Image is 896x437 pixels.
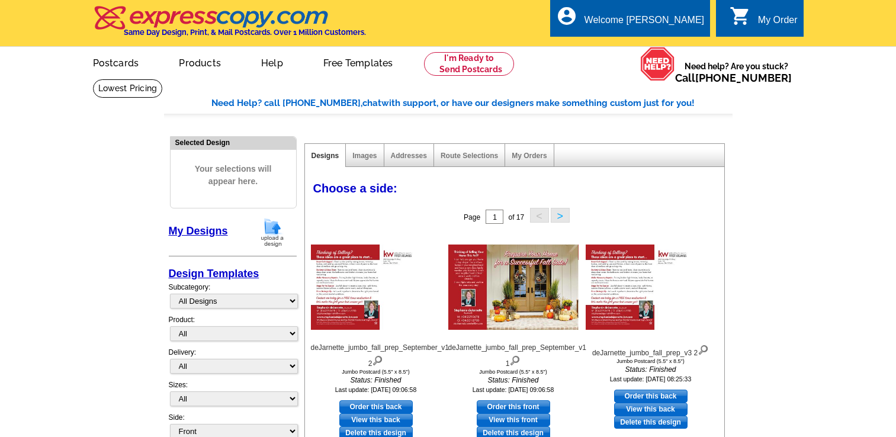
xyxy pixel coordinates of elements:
a: use this design [614,390,688,403]
img: deJarnette_jumbo_fall_prep_v3 2 [586,245,716,330]
button: > [551,208,570,223]
div: deJarnette_jumbo_fall_prep_v3 2 [586,342,716,358]
span: Your selections will appear here. [179,151,287,200]
button: < [530,208,549,223]
div: Jumbo Postcard (5.5" x 8.5") [311,369,441,375]
h4: Same Day Design, Print, & Mail Postcards. Over 1 Million Customers. [124,28,366,37]
a: View this back [614,403,688,416]
a: Help [242,48,302,76]
i: Status: Finished [448,375,579,385]
div: Subcategory: [169,282,297,314]
a: use this design [477,400,550,413]
div: deJarnette_jumbo_fall_prep_September_v1 1 [448,342,579,369]
div: Sizes: [169,380,297,412]
a: Delete this design [614,416,688,429]
a: Designs [311,152,339,160]
img: deJarnette_jumbo_fall_prep_September_v1 2 [311,245,441,330]
img: upload-design [257,217,288,248]
div: My Order [758,15,798,31]
span: chat [362,98,381,108]
a: [PHONE_NUMBER] [695,72,792,84]
img: view design details [698,342,709,355]
a: Design Templates [169,268,259,279]
img: deJarnette_jumbo_fall_prep_September_v1 1 [448,245,579,330]
iframe: LiveChat chat widget [730,400,896,437]
span: Need help? Are you stuck? [675,60,798,84]
a: Images [352,152,377,160]
div: Need Help? call [PHONE_NUMBER], with support, or have our designers make something custom just fo... [211,97,733,110]
img: view design details [372,353,383,366]
span: Page [464,213,480,221]
a: Same Day Design, Print, & Mail Postcards. Over 1 Million Customers. [93,14,366,37]
a: Free Templates [304,48,412,76]
img: view design details [509,353,521,366]
i: account_circle [556,5,577,27]
div: Product: [169,314,297,347]
i: Status: Finished [586,364,716,375]
a: My Designs [169,225,228,237]
a: View this back [339,413,413,426]
i: Status: Finished [311,375,441,385]
span: of 17 [508,213,524,221]
small: Last update: [DATE] 09:06:58 [473,386,554,393]
a: shopping_cart My Order [730,13,798,28]
div: Welcome [PERSON_NAME] [585,15,704,31]
span: Choose a side: [313,182,397,195]
small: Last update: [DATE] 09:06:58 [335,386,417,393]
a: Products [160,48,240,76]
div: Selected Design [171,137,296,148]
div: Delivery: [169,347,297,380]
a: Route Selections [441,152,498,160]
span: Call [675,72,792,84]
i: shopping_cart [730,5,751,27]
small: Last update: [DATE] 08:25:33 [610,375,692,383]
a: Addresses [391,152,427,160]
div: Jumbo Postcard (5.5" x 8.5") [448,369,579,375]
div: Jumbo Postcard (5.5" x 8.5") [586,358,716,364]
a: View this front [477,413,550,426]
a: Postcards [74,48,158,76]
a: My Orders [512,152,547,160]
div: deJarnette_jumbo_fall_prep_September_v1 2 [311,342,441,369]
img: help [640,47,675,81]
a: use this design [339,400,413,413]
